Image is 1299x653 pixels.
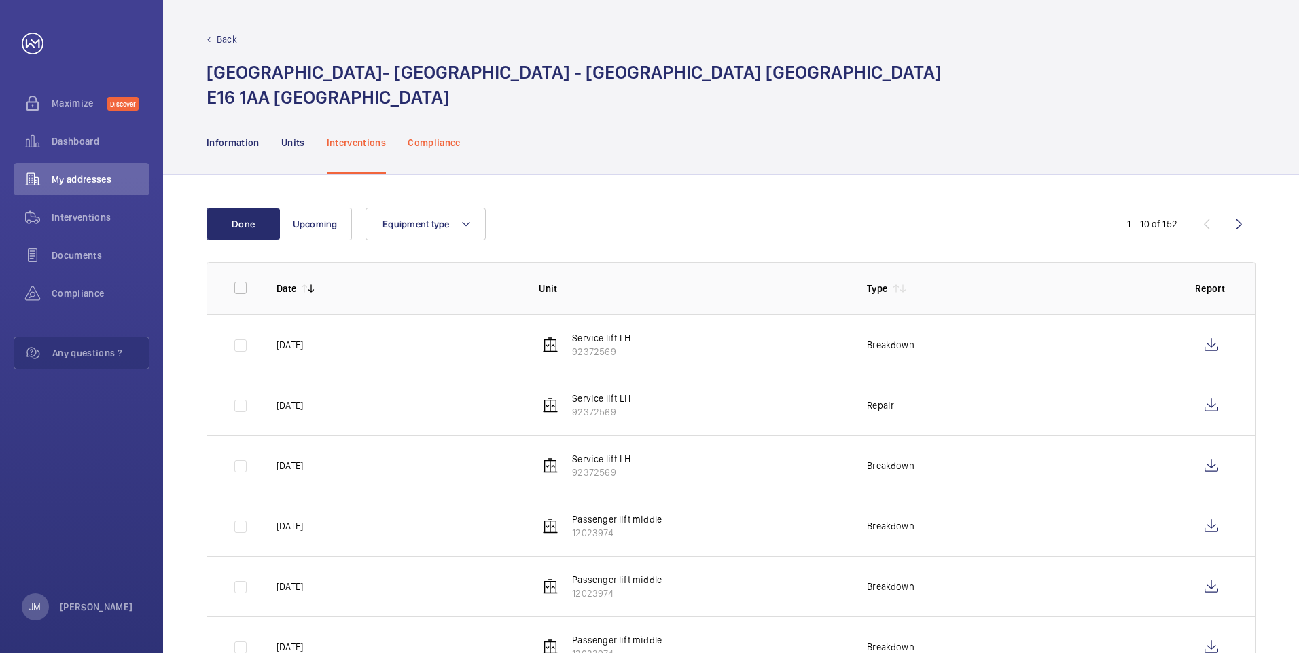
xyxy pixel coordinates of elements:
[277,338,303,352] p: [DATE]
[281,136,305,149] p: Units
[277,519,303,533] p: [DATE]
[867,459,914,472] p: Breakdown
[52,172,149,186] span: My addresses
[52,346,149,360] span: Any questions ?
[1127,217,1177,231] div: 1 – 10 of 152
[572,526,662,540] p: 12023974
[1195,282,1228,295] p: Report
[408,136,461,149] p: Compliance
[572,573,662,586] p: Passenger lift middle
[542,337,558,353] img: elevator.svg
[867,398,894,412] p: Repair
[572,586,662,600] p: 12023974
[279,208,352,240] button: Upcoming
[207,60,942,110] h1: [GEOGRAPHIC_DATA]- [GEOGRAPHIC_DATA] - [GEOGRAPHIC_DATA] [GEOGRAPHIC_DATA] E16 1AA [GEOGRAPHIC_DATA]
[277,580,303,593] p: [DATE]
[52,134,149,148] span: Dashboard
[60,600,133,614] p: [PERSON_NAME]
[867,282,887,295] p: Type
[572,405,630,419] p: 92372569
[867,580,914,593] p: Breakdown
[52,248,149,262] span: Documents
[572,633,662,647] p: Passenger lift middle
[572,512,662,526] p: Passenger lift middle
[207,136,260,149] p: Information
[542,578,558,595] img: elevator.svg
[52,286,149,300] span: Compliance
[217,33,237,46] p: Back
[572,452,630,466] p: Service lift LH
[382,219,450,229] span: Equipment type
[572,392,630,405] p: Service lift LH
[52,96,107,110] span: Maximize
[29,600,41,614] p: JM
[327,136,387,149] p: Interventions
[207,208,280,240] button: Done
[572,466,630,479] p: 92372569
[542,397,558,413] img: elevator.svg
[867,338,914,352] p: Breakdown
[277,459,303,472] p: [DATE]
[277,282,296,295] p: Date
[572,331,630,345] p: Service lift LH
[539,282,845,295] p: Unit
[572,345,630,358] p: 92372569
[542,458,558,474] img: elevator.svg
[52,210,149,224] span: Interventions
[867,519,914,533] p: Breakdown
[542,518,558,534] img: elevator.svg
[107,97,139,111] span: Discover
[366,208,486,240] button: Equipment type
[277,398,303,412] p: [DATE]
